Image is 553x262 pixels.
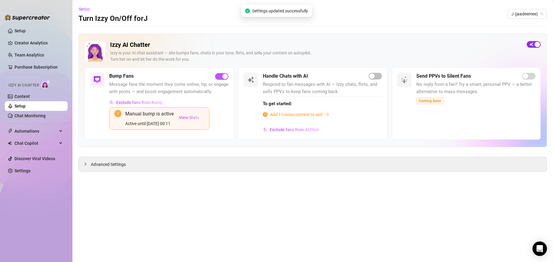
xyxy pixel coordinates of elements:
a: Team Analytics [14,53,44,57]
span: Coming Soon [416,98,443,104]
h5: Bump Fans [109,73,134,80]
span: Automations [14,126,57,136]
span: check-circle [245,8,250,13]
img: svg%3e [94,76,101,83]
span: Setup [79,7,90,11]
div: Active until [DATE] 00:11 [125,120,174,127]
span: Add 11 more content to sell [270,111,323,118]
a: Chat Monitoring [14,113,46,118]
span: Respond to fan messages with AI — Izzy chats, flirts, and sells PPVs to keep fans coming back. [263,81,382,95]
img: Chat Copilot [8,141,12,145]
button: Exclude fans from Bump [109,98,163,107]
img: Izzy AI Chatter [85,41,105,62]
span: Izzy AI Chatter [8,82,39,88]
strong: To get started: [263,101,292,106]
img: svg%3e [110,100,114,105]
span: Chat Copilot [14,138,57,148]
h3: Turn Izzy On/Off for J [78,14,148,24]
span: Settings updated successfully [252,8,308,14]
a: Settings [14,168,30,173]
span: team [540,12,544,16]
span: info-circle [263,112,268,117]
img: svg%3e [247,76,254,83]
span: thunderbolt [8,129,13,134]
div: collapsed [84,161,91,167]
span: Advanced Settings [91,161,126,168]
span: arrow-right [325,112,329,117]
img: logo-BBDzfeDw.svg [5,15,50,21]
span: collapsed [84,162,87,166]
span: Exclude fans from Bump [116,100,163,105]
a: Setup [14,28,26,33]
a: Setup [14,104,26,108]
button: View Stats [174,110,204,125]
span: View Stats [179,115,199,120]
div: Open Intercom Messenger [532,241,547,256]
a: Purchase Subscription [14,62,63,72]
span: Exclude fans from AI Chat [270,127,319,132]
span: Message fans the moment they come online, tip, or engage with posts — and boost engagement automa... [109,81,228,95]
img: AI Chatter [41,80,51,89]
h5: Handle Chats with AI [263,73,308,80]
span: exclamation-circle [114,110,122,117]
span: No reply from a fan? Try a smart, personal PPV — a better alternative to mass messages. [416,81,536,95]
a: Creator Analytics [14,38,63,48]
a: Content [14,94,30,99]
h2: Izzy AI Chatter [110,41,522,49]
a: Discover Viral Videos [14,156,55,161]
span: J (jaadeemee) [511,9,543,18]
div: Izzy is your AI chat assistant — she bumps fans, chats in your tone, flirts, and sells your conte... [110,50,522,63]
img: svg%3e [263,128,267,132]
button: Setup [78,4,95,14]
img: svg%3e [401,76,408,83]
div: Manual bump is active [125,110,174,118]
button: Exclude fans from AI Chat [263,125,319,134]
h5: Send PPVs to Silent Fans [416,73,471,80]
